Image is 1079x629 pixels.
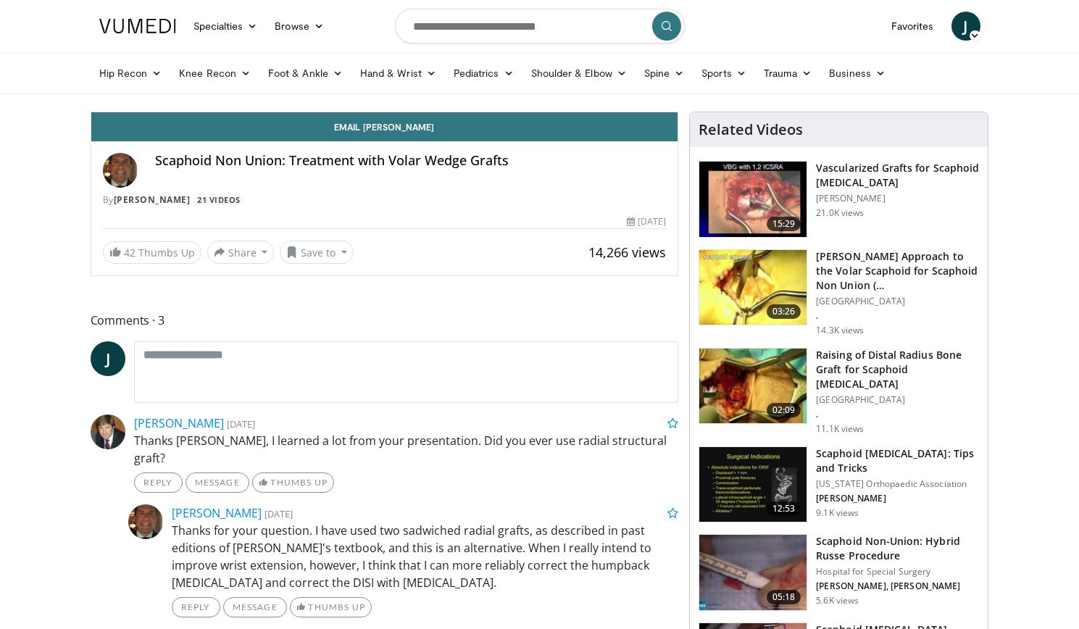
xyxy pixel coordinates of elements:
[91,311,679,330] span: Comments 3
[259,59,351,88] a: Foot & Ankle
[816,325,864,336] p: 14.3K views
[134,415,224,431] a: [PERSON_NAME]
[699,249,979,336] a: 03:26 [PERSON_NAME] Approach to the Volar Scaphoid for Scaphoid Non Union (… [GEOGRAPHIC_DATA] . ...
[264,507,293,520] small: [DATE]
[767,304,801,319] span: 03:26
[699,534,979,611] a: 05:18 Scaphoid Non-Union: Hybrid Russe Procedure Hospital for Special Surgery [PERSON_NAME], [PER...
[588,243,666,261] span: 14,266 views
[186,472,249,493] a: Message
[134,432,679,467] p: Thanks [PERSON_NAME], I learned a lot from your presentation. Did you ever use radial structural ...
[290,597,372,617] a: Thumbs Up
[816,534,979,563] h3: Scaphoid Non-Union: Hybrid Russe Procedure
[128,504,163,539] img: Avatar
[445,59,522,88] a: Pediatrics
[699,250,807,325] img: G-E_approach_100008114_3.jpg.150x105_q85_crop-smart_upscale.jpg
[699,162,807,237] img: daf05006-1c50-4058-8167-a0aeb0606d89.150x105_q85_crop-smart_upscale.jpg
[816,249,979,293] h3: [PERSON_NAME] Approach to the Volar Scaphoid for Scaphoid Non Union (…
[185,12,267,41] a: Specialties
[767,217,801,231] span: 15:29
[816,161,979,190] h3: Vascularized Grafts for Scaphoid [MEDICAL_DATA]
[816,423,864,435] p: 11.1K views
[699,446,979,523] a: 12:53 Scaphoid [MEDICAL_DATA]: Tips and Tricks [US_STATE] Orthopaedic Association [PERSON_NAME] 9...
[172,505,262,521] a: [PERSON_NAME]
[767,590,801,604] span: 05:18
[816,446,979,475] h3: Scaphoid [MEDICAL_DATA]: Tips and Tricks
[134,472,183,493] a: Reply
[699,121,803,138] h4: Related Videos
[91,415,125,449] img: Avatar
[91,341,125,376] a: J
[816,580,979,592] p: [PERSON_NAME], [PERSON_NAME]
[816,478,979,490] p: [US_STATE] Orthopaedic Association
[699,535,807,610] img: d5194b56-fa66-4dfb-8b11-cdf21c97cb59.150x105_q85_crop-smart_upscale.jpg
[395,9,685,43] input: Search topics, interventions
[103,193,667,207] div: By
[693,59,755,88] a: Sports
[816,409,979,420] p: .
[820,59,894,88] a: Business
[816,507,859,519] p: 9.1K views
[699,348,979,435] a: 02:09 Raising of Distal Radius Bone Graft for Scaphoid [MEDICAL_DATA] [GEOGRAPHIC_DATA] . 11.1K v...
[266,12,333,41] a: Browse
[207,241,275,264] button: Share
[816,207,864,219] p: 21.0K views
[699,349,807,424] img: Bone_Graft_Harvest_-_Radius_100010404_2.jpg.150x105_q85_crop-smart_upscale.jpg
[699,447,807,522] img: 6998f2a6-2eb9-4f17-8eda-e4f89c4d6471.150x105_q85_crop-smart_upscale.jpg
[755,59,821,88] a: Trauma
[699,161,979,238] a: 15:29 Vascularized Grafts for Scaphoid [MEDICAL_DATA] [PERSON_NAME] 21.0K views
[767,403,801,417] span: 02:09
[91,112,678,141] a: Email [PERSON_NAME]
[351,59,445,88] a: Hand & Wrist
[193,193,246,206] a: 21 Videos
[155,153,667,169] h4: Scaphoid Non Union: Treatment with Volar Wedge Grafts
[227,417,255,430] small: [DATE]
[816,348,979,391] h3: Raising of Distal Radius Bone Graft for Scaphoid [MEDICAL_DATA]
[816,193,979,204] p: [PERSON_NAME]
[767,501,801,516] span: 12:53
[252,472,334,493] a: Thumbs Up
[170,59,259,88] a: Knee Recon
[91,59,171,88] a: Hip Recon
[816,493,979,504] p: [PERSON_NAME]
[627,215,666,228] div: [DATE]
[103,241,201,264] a: 42 Thumbs Up
[816,296,979,307] p: [GEOGRAPHIC_DATA]
[951,12,980,41] a: J
[99,19,176,33] img: VuMedi Logo
[280,241,354,264] button: Save to
[816,394,979,406] p: [GEOGRAPHIC_DATA]
[172,597,220,617] a: Reply
[172,522,679,591] p: Thanks for your question. I have used two sadwiched radial grafts, as described in past editions ...
[103,153,138,188] img: Avatar
[636,59,693,88] a: Spine
[124,246,136,259] span: 42
[522,59,636,88] a: Shoulder & Elbow
[114,193,191,206] a: [PERSON_NAME]
[816,595,859,607] p: 5.6K views
[223,597,287,617] a: Message
[816,310,979,322] p: .
[883,12,943,41] a: Favorites
[816,566,979,578] p: Hospital for Special Surgery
